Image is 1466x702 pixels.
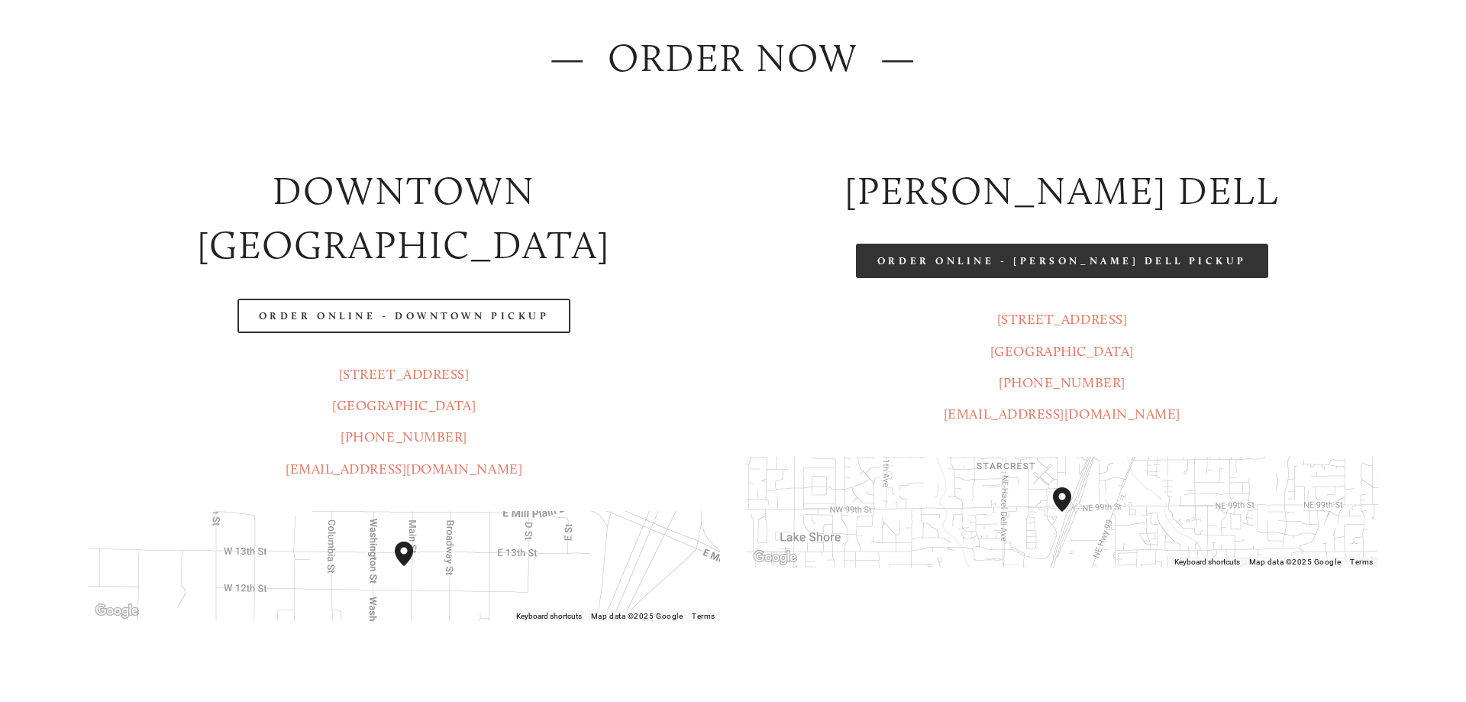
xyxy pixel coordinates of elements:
[997,311,1128,328] a: [STREET_ADDRESS]
[389,535,438,597] div: Amaro's Table 1220 Main Street vancouver, United States
[1350,558,1374,566] a: Terms
[990,343,1134,360] a: [GEOGRAPHIC_DATA]
[591,612,683,620] span: Map data ©2025 Google
[88,163,720,273] h2: Downtown [GEOGRAPHIC_DATA]
[750,548,800,568] a: Open this area in Google Maps (opens a new window)
[1047,481,1096,542] div: Amaro's Table 816 Northeast 98th Circle Vancouver, WA, 98665, United States
[750,548,800,568] img: Google
[339,366,470,383] a: [STREET_ADDRESS]
[286,461,522,477] a: [EMAIL_ADDRESS][DOMAIN_NAME]
[944,406,1180,422] a: [EMAIL_ADDRESS][DOMAIN_NAME]
[1249,558,1341,566] span: Map data ©2025 Google
[1174,557,1240,568] button: Keyboard shortcuts
[92,601,142,621] img: Google
[92,601,142,621] a: Open this area in Google Maps (opens a new window)
[516,611,582,622] button: Keyboard shortcuts
[692,612,715,620] a: Terms
[746,163,1378,218] h2: [PERSON_NAME] DELL
[856,244,1268,278] a: Order Online - [PERSON_NAME] Dell Pickup
[999,374,1125,391] a: [PHONE_NUMBER]
[237,299,571,333] a: Order Online - Downtown pickup
[341,429,467,445] a: [PHONE_NUMBER]
[332,397,476,414] a: [GEOGRAPHIC_DATA]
